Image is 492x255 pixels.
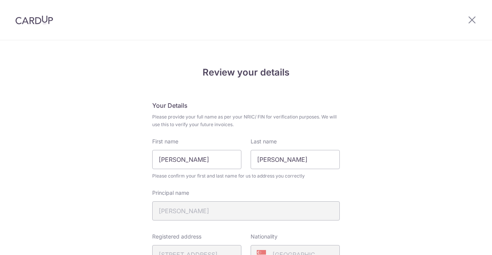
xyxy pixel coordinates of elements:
[251,138,277,145] label: Last name
[15,15,53,25] img: CardUp
[152,150,241,169] input: First Name
[152,113,340,128] span: Please provide your full name as per your NRIC/ FIN for verification purposes. We will use this t...
[152,138,178,145] label: First name
[152,101,340,110] h5: Your Details
[251,233,278,240] label: Nationality
[152,233,201,240] label: Registered address
[152,66,340,79] h4: Review your details
[251,150,340,169] input: Last name
[152,189,189,197] label: Principal name
[152,172,340,180] span: Please confirm your first and last name for us to address you correctly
